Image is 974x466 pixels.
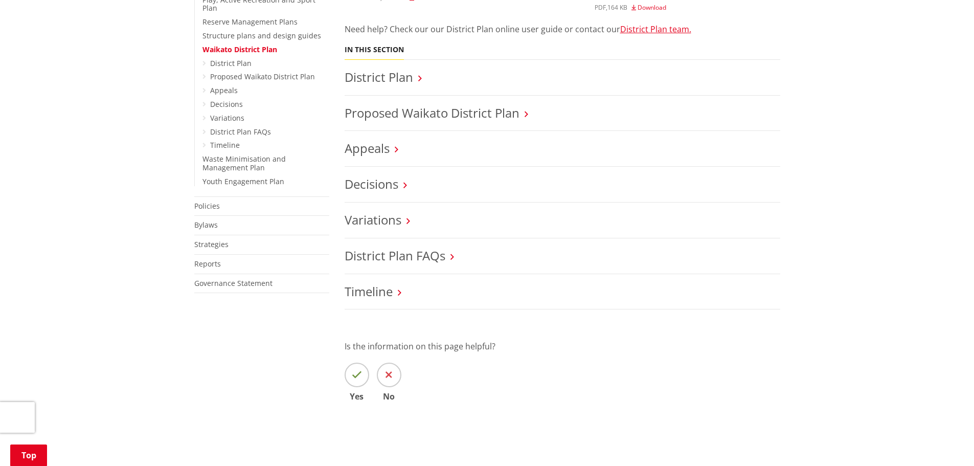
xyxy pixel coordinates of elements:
[194,278,273,288] a: Governance Statement
[210,127,271,137] a: District Plan FAQs
[345,69,413,85] a: District Plan
[202,176,284,186] a: Youth Engagement Plan
[345,175,398,192] a: Decisions
[194,259,221,269] a: Reports
[194,201,220,211] a: Policies
[210,85,238,95] a: Appeals
[345,247,445,264] a: District Plan FAQs
[202,17,298,27] a: Reserve Management Plans
[210,99,243,109] a: Decisions
[210,140,240,150] a: Timeline
[345,340,780,352] p: Is the information on this page helpful?
[210,72,315,81] a: Proposed Waikato District Plan
[595,3,606,12] span: pdf
[638,3,666,12] span: Download
[202,45,277,54] a: Waikato District Plan
[202,31,321,40] a: Structure plans and design guides
[345,211,401,228] a: Variations
[345,104,519,121] a: Proposed Waikato District Plan
[345,283,393,300] a: Timeline
[377,392,401,401] span: No
[345,23,780,35] p: Need help? Check our our District Plan online user guide or contact our
[194,239,229,249] a: Strategies
[345,392,369,401] span: Yes
[620,24,691,35] a: District Plan team.
[595,5,780,11] div: ,
[607,3,627,12] span: 164 KB
[210,113,244,123] a: Variations
[10,445,47,466] a: Top
[927,423,964,460] iframe: Messenger Launcher
[210,58,252,68] a: District Plan
[194,220,218,230] a: Bylaws
[345,46,404,54] h5: In this section
[345,140,390,157] a: Appeals
[202,154,286,172] a: Waste Minimisation and Management Plan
